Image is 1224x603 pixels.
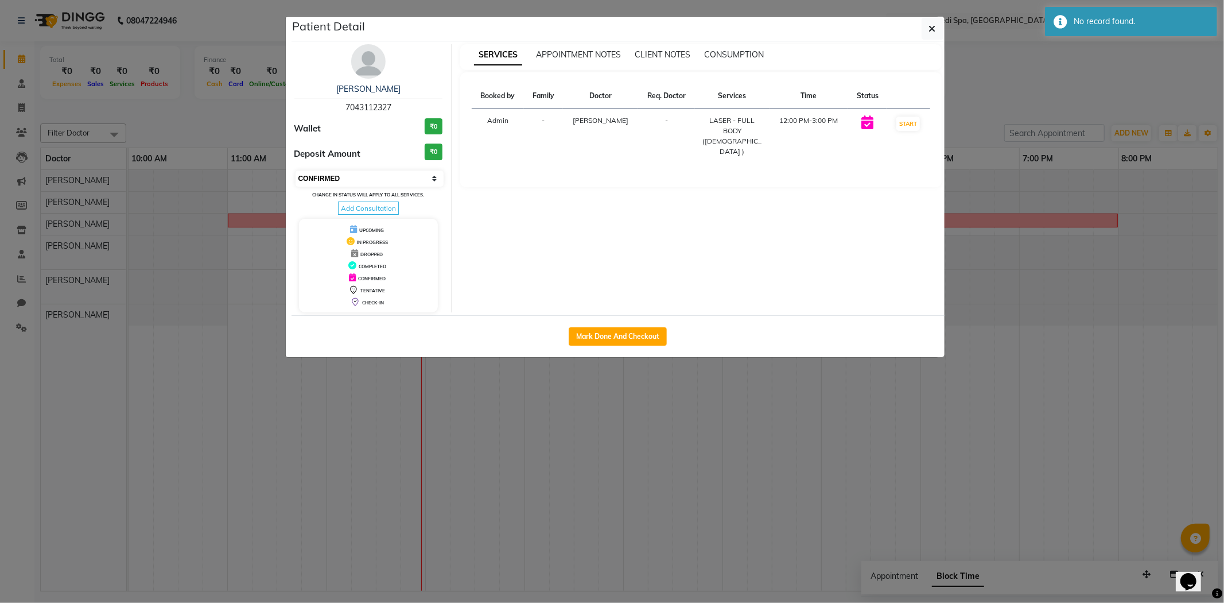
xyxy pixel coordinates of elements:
th: Booked by [472,84,524,109]
span: UPCOMING [359,227,384,233]
span: 7043112327 [345,102,391,113]
h3: ₹0 [425,144,442,160]
th: Family [524,84,562,109]
small: Change in status will apply to all services. [312,192,424,198]
span: APPOINTMENT NOTES [536,49,621,60]
span: Add Consultation [338,202,399,215]
td: - [638,109,695,164]
span: [PERSON_NAME] [573,116,628,125]
span: CHECK-IN [362,300,384,306]
th: Req. Doctor [638,84,695,109]
th: Doctor [563,84,638,109]
span: DROPPED [360,252,383,257]
h5: Patient Detail [293,18,366,35]
span: CONFIRMED [358,276,386,281]
span: SERVICES [474,45,522,65]
td: 12:00 PM-3:00 PM [770,109,848,164]
span: IN PROGRESS [357,239,388,245]
td: Admin [472,109,524,164]
button: START [896,117,920,131]
th: Status [848,84,887,109]
div: No record found. [1074,16,1209,28]
span: Wallet [294,122,321,136]
h3: ₹0 [425,118,442,135]
div: LASER - FULL BODY ([DEMOGRAPHIC_DATA] ) [702,115,763,157]
span: CLIENT NOTES [635,49,690,60]
a: [PERSON_NAME] [336,84,401,94]
button: Mark Done And Checkout [569,327,667,346]
span: TENTATIVE [360,288,385,293]
span: COMPLETED [359,264,386,269]
span: Deposit Amount [294,148,361,161]
span: CONSUMPTION [704,49,764,60]
th: Time [770,84,848,109]
th: Services [695,84,770,109]
img: avatar [351,44,386,79]
td: - [524,109,562,164]
iframe: chat widget [1176,557,1213,592]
